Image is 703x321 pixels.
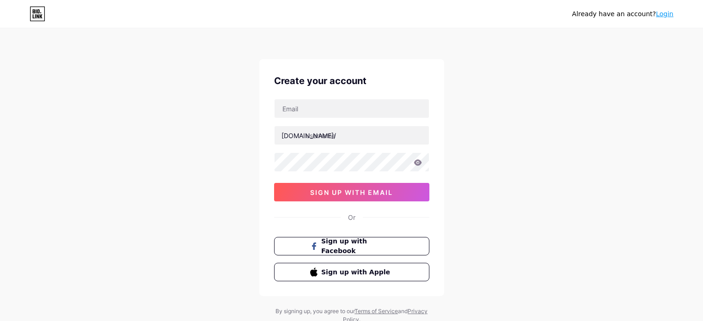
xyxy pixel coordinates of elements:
div: Or [348,212,355,222]
span: Sign up with Apple [321,267,393,277]
div: [DOMAIN_NAME]/ [281,131,336,140]
button: sign up with email [274,183,429,201]
a: Terms of Service [355,308,398,315]
input: username [275,126,429,145]
span: Sign up with Facebook [321,236,393,256]
a: Login [656,10,673,18]
input: Email [275,99,429,118]
div: Already have an account? [572,9,673,19]
div: Create your account [274,74,429,88]
span: sign up with email [310,188,393,196]
button: Sign up with Facebook [274,237,429,255]
button: Sign up with Apple [274,263,429,281]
